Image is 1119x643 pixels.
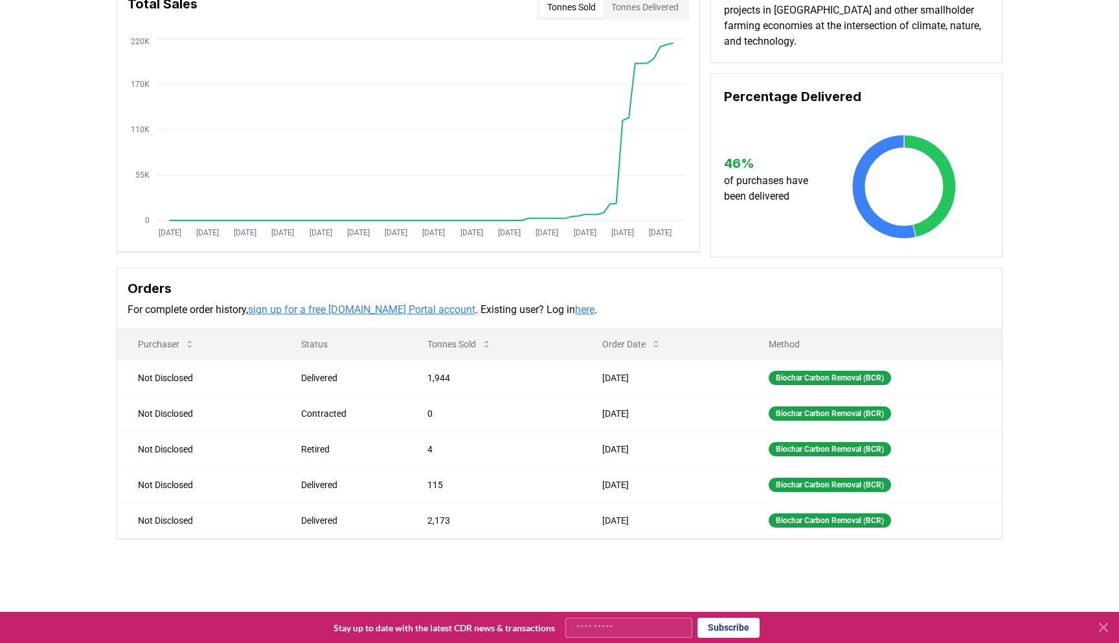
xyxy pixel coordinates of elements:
div: Biochar Carbon Removal (BCR) [769,406,891,421]
tspan: [DATE] [271,228,294,237]
div: Retired [301,443,396,456]
tspan: [DATE] [234,228,256,237]
tspan: 55K [135,170,150,180]
button: Purchaser [128,331,205,357]
a: here [575,303,594,316]
tspan: [DATE] [498,228,521,237]
td: Not Disclosed [117,467,280,502]
p: Status [291,338,396,351]
td: Not Disclosed [117,431,280,467]
td: 1,944 [407,360,582,395]
tspan: [DATE] [347,228,370,237]
button: Tonnes Sold [417,331,502,357]
tspan: [DATE] [536,228,558,237]
div: Delivered [301,478,396,491]
tspan: 170K [131,80,150,89]
tspan: [DATE] [611,228,634,237]
tspan: 110K [131,125,150,134]
td: Not Disclosed [117,360,280,395]
tspan: [DATE] [196,228,219,237]
tspan: [DATE] [422,228,445,237]
tspan: 0 [145,216,150,225]
a: sign up for a free [DOMAIN_NAME] Portal account [248,303,475,316]
tspan: [DATE] [649,228,672,237]
tspan: [DATE] [159,228,181,237]
div: Biochar Carbon Removal (BCR) [769,478,891,492]
td: Not Disclosed [117,502,280,538]
h3: 46 % [724,154,820,173]
div: Delivered [301,514,396,527]
p: For complete order history, . Existing user? Log in . [128,302,991,318]
td: [DATE] [582,502,748,538]
tspan: [DATE] [385,228,407,237]
tspan: 220K [131,37,150,46]
h3: Percentage Delivered [724,87,989,106]
td: 115 [407,467,582,502]
td: 4 [407,431,582,467]
div: Biochar Carbon Removal (BCR) [769,442,891,456]
h3: Orders [128,279,991,298]
td: [DATE] [582,431,748,467]
td: [DATE] [582,467,748,502]
div: Biochar Carbon Removal (BCR) [769,513,891,528]
tspan: [DATE] [574,228,596,237]
button: Order Date [592,331,672,357]
div: Contracted [301,407,396,420]
td: 2,173 [407,502,582,538]
td: [DATE] [582,360,748,395]
div: Delivered [301,371,396,384]
td: Not Disclosed [117,395,280,431]
tspan: [DATE] [310,228,332,237]
div: Biochar Carbon Removal (BCR) [769,371,891,385]
tspan: [DATE] [460,228,483,237]
p: of purchases have been delivered [724,173,820,204]
td: 0 [407,395,582,431]
p: Method [758,338,991,351]
td: [DATE] [582,395,748,431]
